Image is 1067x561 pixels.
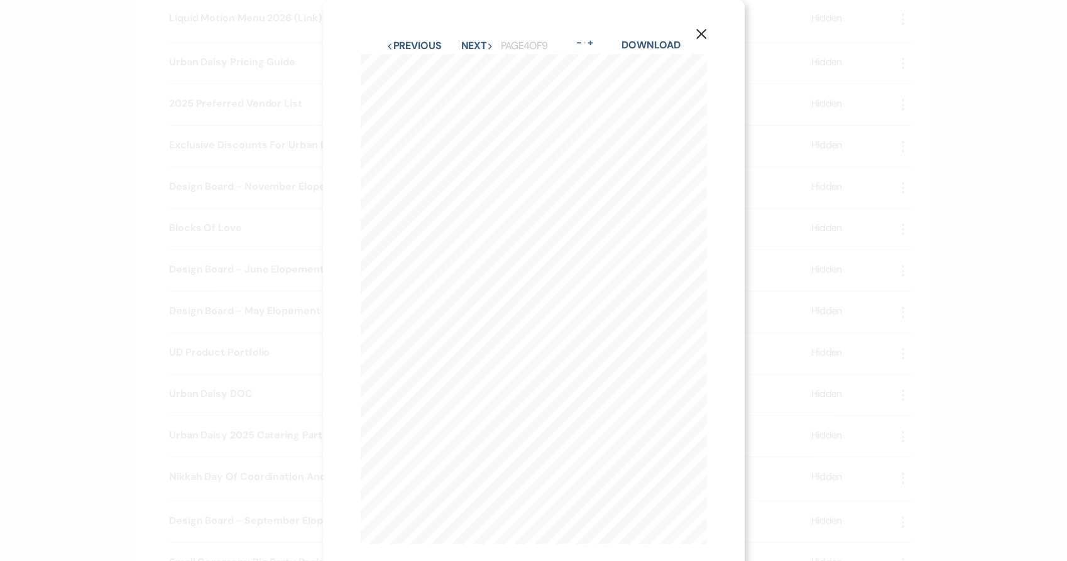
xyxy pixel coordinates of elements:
[386,41,441,51] button: Previous
[461,41,493,51] button: Next
[500,38,547,54] p: Page 4 of 9
[574,38,584,48] button: -
[621,38,680,52] a: Download
[586,38,596,48] button: +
